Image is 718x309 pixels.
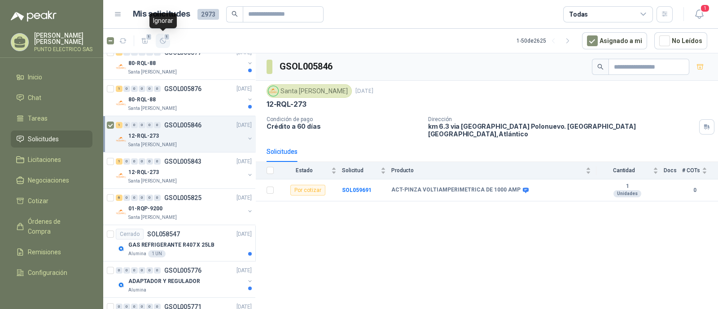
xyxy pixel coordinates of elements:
[11,172,92,189] a: Negociaciones
[391,162,596,179] th: Producto
[128,250,146,257] p: Alumina
[11,264,92,281] a: Configuración
[700,4,710,13] span: 1
[123,267,130,274] div: 0
[123,86,130,92] div: 0
[116,158,123,165] div: 1
[116,83,254,112] a: 1 0 0 0 0 0 GSOL005876[DATE] Company Logo80-RQL-88Santa [PERSON_NAME]
[34,32,92,45] p: [PERSON_NAME] [PERSON_NAME]
[139,122,145,128] div: 0
[11,192,92,209] a: Cotizar
[596,162,664,179] th: Cantidad
[342,162,391,179] th: Solicitud
[11,131,92,148] a: Solicitudes
[154,122,161,128] div: 0
[11,151,92,168] a: Licitaciones
[11,213,92,240] a: Órdenes de Compra
[569,9,588,19] div: Todas
[131,86,138,92] div: 0
[268,86,278,96] img: Company Logo
[664,162,682,179] th: Docs
[147,231,180,237] p: SOL058547
[596,167,651,174] span: Cantidad
[128,69,177,76] p: Santa [PERSON_NAME]
[267,147,298,157] div: Solicitudes
[128,168,159,177] p: 12-RQL-273
[11,89,92,106] a: Chat
[131,267,138,274] div: 0
[682,167,700,174] span: # COTs
[28,93,41,103] span: Chat
[597,64,604,70] span: search
[34,47,92,52] p: PUNTO ELECTRICO SAS
[131,158,138,165] div: 0
[11,110,92,127] a: Tareas
[128,59,156,68] p: 80-RQL-88
[517,34,575,48] div: 1 - 50 de 2625
[236,230,252,239] p: [DATE]
[131,122,138,128] div: 0
[128,241,215,249] p: GAS REFRIGERANTE R407 X 25LB
[267,100,306,109] p: 12-RQL-273
[596,183,658,190] b: 1
[146,122,153,128] div: 0
[139,158,145,165] div: 0
[146,267,153,274] div: 0
[116,86,123,92] div: 1
[11,69,92,86] a: Inicio
[164,267,201,274] p: GSOL005776
[28,175,69,185] span: Negociaciones
[148,250,166,257] div: 1 UN
[116,120,254,148] a: 1 0 0 0 0 0 GSOL005846[DATE] Company Logo12-RQL-273Santa [PERSON_NAME]
[236,121,252,130] p: [DATE]
[28,134,59,144] span: Solicitudes
[28,196,48,206] span: Cotizar
[342,167,379,174] span: Solicitud
[146,86,153,92] div: 0
[116,134,127,145] img: Company Logo
[128,96,156,104] p: 80-RQL-88
[128,214,177,221] p: Santa [PERSON_NAME]
[139,86,145,92] div: 0
[28,268,67,278] span: Configuración
[654,32,707,49] button: No Leídos
[116,192,254,221] a: 6 0 0 0 0 0 GSOL005825[DATE] Company Logo01-RQP-9200Santa [PERSON_NAME]
[123,122,130,128] div: 0
[139,267,145,274] div: 0
[128,132,159,140] p: 12-RQL-273
[131,195,138,201] div: 0
[116,122,123,128] div: 1
[128,105,177,112] p: Santa [PERSON_NAME]
[116,229,144,239] div: Cerrado
[691,6,707,22] button: 1
[164,195,201,201] p: GSOL005825
[28,217,84,236] span: Órdenes de Compra
[279,162,342,179] th: Estado
[290,185,325,196] div: Por cotizar
[116,207,127,218] img: Company Logo
[146,33,152,40] span: 1
[116,265,254,294] a: 0 0 0 0 0 0 GSOL005776[DATE] Company LogoADAPTADOR Y REGULADORAlumina
[116,47,254,76] a: 1 0 0 0 0 0 GSOL005877[DATE] Company Logo80-RQL-88Santa [PERSON_NAME]
[116,98,127,109] img: Company Logo
[128,277,200,286] p: ADAPTADOR Y REGULADOR
[146,195,153,201] div: 0
[197,9,219,20] span: 2973
[116,243,127,254] img: Company Logo
[128,178,177,185] p: Santa [PERSON_NAME]
[342,187,372,193] b: SOL059691
[11,11,57,22] img: Logo peakr
[428,116,696,122] p: Dirección
[116,61,127,72] img: Company Logo
[154,86,161,92] div: 0
[682,186,707,195] b: 0
[391,187,521,194] b: ACT-PINZA VOLTIAMPERIMETRICA DE 1000 AMP
[116,267,123,274] div: 0
[28,155,61,165] span: Licitaciones
[164,158,201,165] p: GSOL005843
[236,194,252,202] p: [DATE]
[146,158,153,165] div: 0
[267,116,421,122] p: Condición de pago
[236,85,252,93] p: [DATE]
[11,244,92,261] a: Remisiones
